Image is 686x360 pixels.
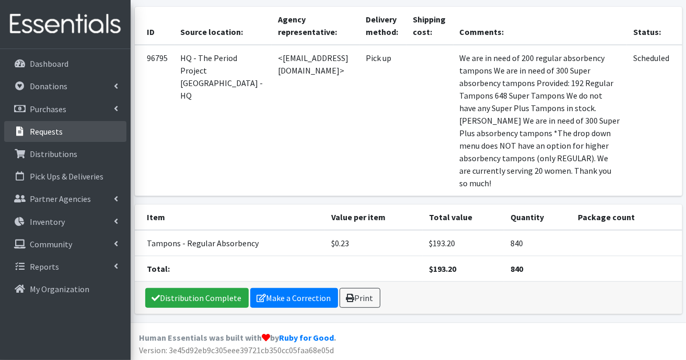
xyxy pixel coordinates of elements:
strong: Human Essentials was built with by . [139,332,336,343]
td: 96795 [135,45,175,196]
p: Reports [30,261,59,272]
td: $193.20 [423,230,504,256]
img: HumanEssentials [4,7,126,42]
th: Shipping cost: [406,7,454,45]
td: Scheduled [627,45,682,196]
a: Community [4,234,126,255]
p: Purchases [30,104,66,114]
a: Ruby for Good [279,332,334,343]
p: Pick Ups & Deliveries [30,171,103,182]
a: Partner Agencies [4,188,126,209]
a: My Organization [4,279,126,299]
th: Total value [423,205,504,230]
th: Agency representative: [272,7,359,45]
td: Pick up [359,45,406,196]
a: Pick Ups & Deliveries [4,166,126,187]
p: Partner Agencies [30,194,91,204]
th: Value per item [325,205,423,230]
a: Dashboard [4,53,126,74]
p: Inventory [30,217,65,227]
th: Status: [627,7,682,45]
a: Make a Correction [250,288,338,308]
p: Requests [30,126,63,137]
td: Tampons - Regular Absorbency [135,230,325,256]
td: 840 [504,230,571,256]
a: Print [340,288,380,308]
td: <[EMAIL_ADDRESS][DOMAIN_NAME]> [272,45,359,196]
th: Delivery method: [359,7,406,45]
strong: 840 [510,263,523,274]
strong: Total: [147,263,170,274]
td: We are in need of 200 regular absorbency tampons We are in need of 300 Super absorbency tampons P... [454,45,627,196]
p: My Organization [30,284,89,294]
th: ID [135,7,175,45]
p: Donations [30,81,67,91]
a: Purchases [4,99,126,119]
th: Item [135,205,325,230]
span: Version: 3e45d92eb9c305eee39721cb350cc05faa68e05d [139,345,334,355]
a: Inventory [4,211,126,232]
a: Distributions [4,143,126,164]
th: Quantity [504,205,571,230]
th: Source location: [175,7,272,45]
th: Comments: [454,7,627,45]
a: Distribution Complete [145,288,249,308]
td: $0.23 [325,230,423,256]
a: Reports [4,256,126,277]
strong: $193.20 [429,263,456,274]
p: Distributions [30,149,77,159]
th: Package count [572,205,682,230]
a: Requests [4,121,126,142]
p: Dashboard [30,58,68,69]
td: HQ - The Period Project [GEOGRAPHIC_DATA] - HQ [175,45,272,196]
a: Donations [4,76,126,97]
p: Community [30,239,72,249]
